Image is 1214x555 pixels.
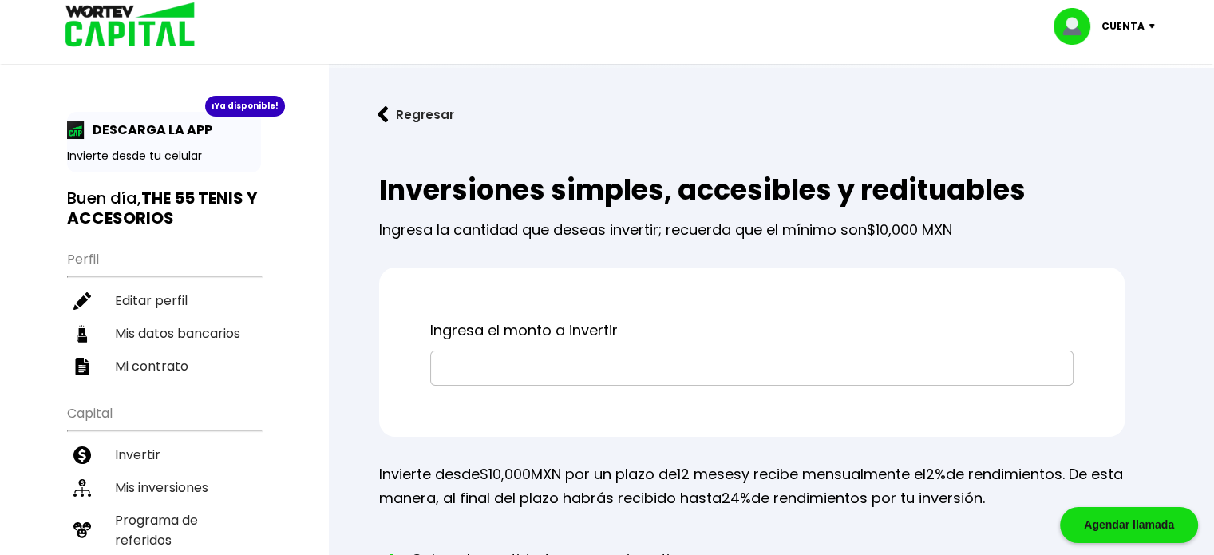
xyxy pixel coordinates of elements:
[67,350,261,383] a: Mi contrato
[379,206,1125,242] p: Ingresa la cantidad que deseas invertir; recuerda que el mínimo son
[73,521,91,539] img: recomiendanos-icon.9b8e9327.svg
[67,241,261,383] ul: Perfil
[67,471,261,504] a: Mis inversiones
[867,220,952,240] span: $10,000 MXN
[67,438,261,471] a: Invertir
[67,317,261,350] a: Mis datos bancarios
[1101,14,1145,38] p: Cuenta
[67,284,261,317] a: Editar perfil
[73,479,91,497] img: inversiones-icon.6695dc30.svg
[85,120,212,140] p: DESCARGA LA APP
[67,148,261,165] p: Invierte desde tu celular
[1060,507,1198,543] div: Agendar llamada
[67,121,85,139] img: app-icon
[73,292,91,310] img: editar-icon.952d3147.svg
[1145,24,1166,29] img: icon-down
[430,319,1074,343] p: Ingresa el monto a invertir
[677,464,741,484] span: 12 meses
[379,174,1125,206] h2: Inversiones simples, accesibles y redituables
[205,96,285,117] div: ¡Ya disponible!
[354,93,1188,136] a: flecha izquierdaRegresar
[73,325,91,343] img: datos-icon.10cf9172.svg
[354,93,478,136] button: Regresar
[378,106,389,123] img: flecha izquierda
[379,462,1125,510] p: Invierte desde MXN por un plazo de y recibe mensualmente el de rendimientos. De esta manera, al f...
[480,464,531,484] span: $10,000
[67,187,257,229] b: THE 55 TENIS Y ACCESORIOS
[73,358,91,375] img: contrato-icon.f2db500c.svg
[1054,8,1101,45] img: profile-image
[73,446,91,464] img: invertir-icon.b3b967d7.svg
[67,188,261,228] h3: Buen día,
[926,464,946,484] span: 2%
[722,488,751,508] span: 24%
